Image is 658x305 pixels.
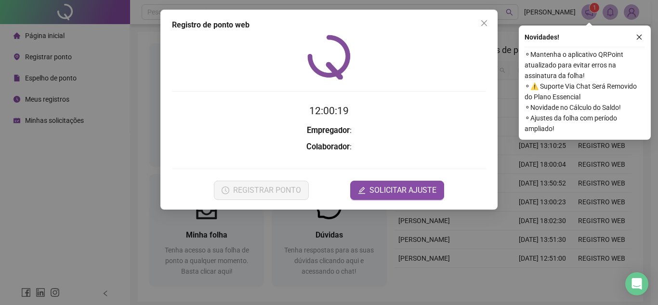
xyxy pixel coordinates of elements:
span: close [480,19,488,27]
span: SOLICITAR AJUSTE [369,185,436,196]
span: ⚬ Ajustes da folha com período ampliado! [525,113,645,134]
div: Registro de ponto web [172,19,486,31]
img: QRPoint [307,35,351,80]
button: Close [476,15,492,31]
button: REGISTRAR PONTO [214,181,309,200]
span: ⚬ Mantenha o aplicativo QRPoint atualizado para evitar erros na assinatura da folha! [525,49,645,81]
span: edit [358,186,366,194]
button: editSOLICITAR AJUSTE [350,181,444,200]
span: close [636,34,643,40]
span: ⚬ Novidade no Cálculo do Saldo! [525,102,645,113]
strong: Colaborador [306,142,350,151]
strong: Empregador [307,126,350,135]
div: Open Intercom Messenger [625,272,648,295]
h3: : [172,124,486,137]
span: Novidades ! [525,32,559,42]
time: 12:00:19 [309,105,349,117]
span: ⚬ ⚠️ Suporte Via Chat Será Removido do Plano Essencial [525,81,645,102]
h3: : [172,141,486,153]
